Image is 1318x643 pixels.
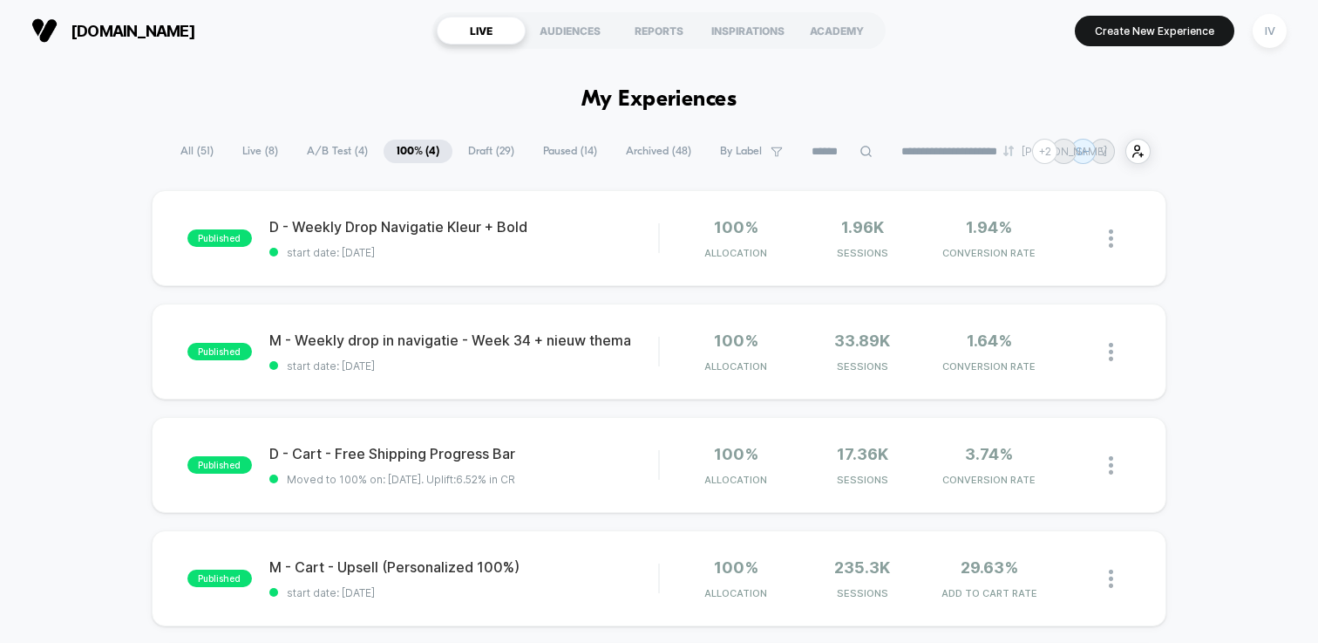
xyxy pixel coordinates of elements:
[269,246,658,259] span: start date: [DATE]
[187,229,252,247] span: published
[187,456,252,474] span: published
[581,87,737,113] h1: My Experiences
[187,343,252,360] span: published
[961,558,1018,577] span: 29.63%
[965,445,1013,463] span: 3.74%
[1109,570,1113,588] img: close
[841,218,884,236] span: 1.96k
[1003,146,1014,156] img: end
[269,332,658,349] span: M - Weekly drop in navigatie - Week 34 + nieuw thema
[26,17,200,44] button: [DOMAIN_NAME]
[930,587,1048,599] span: ADD TO CART RATE
[1247,13,1292,49] button: IV
[714,445,758,463] span: 100%
[437,17,526,44] div: LIVE
[287,473,515,486] span: Moved to 100% on: [DATE] . Uplift: 6.52% in CR
[966,218,1012,236] span: 1.94%
[834,332,890,350] span: 33.89k
[269,558,658,576] span: M - Cart - Upsell (Personalized 100%)
[704,587,767,599] span: Allocation
[1032,139,1057,164] div: + 2
[455,140,527,163] span: Draft ( 29 )
[930,360,1048,373] span: CONVERSION RATE
[804,474,921,486] span: Sessions
[269,586,658,599] span: start date: [DATE]
[930,474,1048,486] span: CONVERSION RATE
[269,359,658,373] span: start date: [DATE]
[834,558,890,577] span: 235.3k
[526,17,615,44] div: AUDIENCES
[804,247,921,259] span: Sessions
[837,445,888,463] span: 17.36k
[703,17,792,44] div: INSPIRATIONS
[704,360,767,373] span: Allocation
[269,445,658,462] span: D - Cart - Free Shipping Progress Bar
[613,140,704,163] span: Archived ( 48 )
[714,332,758,350] span: 100%
[714,218,758,236] span: 100%
[1109,343,1113,361] img: close
[530,140,610,163] span: Paused ( 14 )
[967,332,1012,350] span: 1.64%
[720,145,762,158] span: By Label
[1109,229,1113,248] img: close
[615,17,703,44] div: REPORTS
[704,474,767,486] span: Allocation
[1075,16,1234,46] button: Create New Experience
[792,17,881,44] div: ACADEMY
[71,22,195,40] span: [DOMAIN_NAME]
[384,140,452,163] span: 100% ( 4 )
[1022,145,1107,158] p: [PERSON_NAME]
[187,570,252,587] span: published
[1253,14,1287,48] div: IV
[229,140,291,163] span: Live ( 8 )
[704,247,767,259] span: Allocation
[31,17,58,44] img: Visually logo
[930,247,1048,259] span: CONVERSION RATE
[804,360,921,373] span: Sessions
[269,218,658,236] span: D - Weekly Drop Navigatie Kleur + Bold
[714,558,758,577] span: 100%
[804,587,921,599] span: Sessions
[294,140,381,163] span: A/B Test ( 4 )
[1109,456,1113,475] img: close
[167,140,227,163] span: All ( 51 )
